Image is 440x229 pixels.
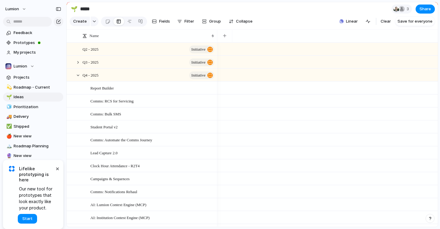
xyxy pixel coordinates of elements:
[6,84,11,91] div: 💫
[395,17,435,26] button: Save for everyone
[6,113,11,120] div: 🚚
[14,124,61,130] span: Shipped
[199,17,224,26] button: Group
[6,152,11,159] div: 🔮
[90,188,137,195] span: Comms: Notifications Rehaul
[90,97,134,104] span: Comms: RCS for Servicing
[14,84,61,90] span: Roadmap - Current
[337,17,360,26] button: Linear
[189,45,214,53] button: initiative
[3,122,63,131] a: ✅Shipped
[3,38,63,47] a: Prototypes
[3,102,63,111] a: 🧊Prioritization
[5,153,11,159] button: 🔮
[3,28,63,37] a: Feedback
[226,17,255,26] button: Collapse
[6,143,11,149] div: 🏔️
[3,73,63,82] a: Projects
[3,48,63,57] a: My projects
[5,124,11,130] button: ✅
[378,17,393,26] button: Clear
[381,18,391,24] span: Clear
[420,6,431,12] span: Share
[189,58,214,66] button: initiative
[3,93,63,102] a: 🌱Ideas
[6,94,11,101] div: 🌱
[14,104,61,110] span: Prioritization
[14,114,61,120] span: Delivery
[3,83,63,92] a: 💫Roadmap - Current
[73,18,87,24] span: Create
[90,123,118,130] span: Student Portal v2
[22,216,33,222] span: Start
[90,175,130,182] span: Campaigns & Sequences
[18,214,37,224] button: Start
[5,94,11,100] button: 🌱
[189,71,214,79] button: initiative
[83,58,99,65] span: Q3 - 2025
[236,18,253,24] span: Collapse
[416,5,435,14] button: Share
[6,133,11,140] div: 🍎
[14,63,27,69] span: Lumion
[149,17,172,26] button: Fields
[191,45,206,54] span: initiative
[90,149,118,156] span: Lead Capture 2.0
[90,162,140,169] span: Clock Hour Attendance - R2T4
[69,4,79,14] button: 🌱
[14,143,61,149] span: Roadmap Planning
[90,110,121,117] span: Comms: Bulk SMS
[3,151,63,160] a: 🔮New view
[346,18,358,24] span: Linear
[184,18,194,24] span: Filter
[3,132,63,141] a: 🍎New view
[3,62,63,71] button: Lumion
[159,18,170,24] span: Fields
[14,30,61,36] span: Feedback
[90,33,99,39] span: Name
[5,6,19,12] span: Lumion
[90,214,149,221] span: AI: Institution Contest Engine (MCP)
[83,45,99,52] span: Q2 - 2025
[3,142,63,151] a: 🏔️Roadmap Planning
[19,186,54,211] span: Our new tool for prototypes that look exactly like your product.
[14,49,61,55] span: My projects
[3,4,30,14] button: Lumion
[14,133,61,139] span: New view
[5,114,11,120] button: 🚚
[83,71,99,78] span: Q4 - 2025
[14,40,61,46] span: Prototypes
[407,6,411,12] span: 3
[398,18,432,24] span: Save for everyone
[71,5,77,13] div: 🌱
[209,18,221,24] span: Group
[6,123,11,130] div: ✅
[90,201,146,208] span: AI: Lumion Context Engine (MCP)
[19,166,54,183] span: Lifelike prototyping is here
[3,112,63,121] a: 🚚Delivery
[5,143,11,149] button: 🏔️
[90,136,152,143] span: Comms: Automate the Comms Journey
[5,133,11,139] button: 🍎
[175,17,196,26] button: Filter
[191,58,206,67] span: initiative
[14,74,61,80] span: Projects
[54,165,61,172] button: Dismiss
[6,103,11,110] div: 🧊
[70,17,90,26] button: Create
[5,104,11,110] button: 🧊
[14,94,61,100] span: Ideas
[5,84,11,90] button: 💫
[191,71,206,80] span: initiative
[14,153,61,159] span: New view
[90,84,114,91] span: Report Builder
